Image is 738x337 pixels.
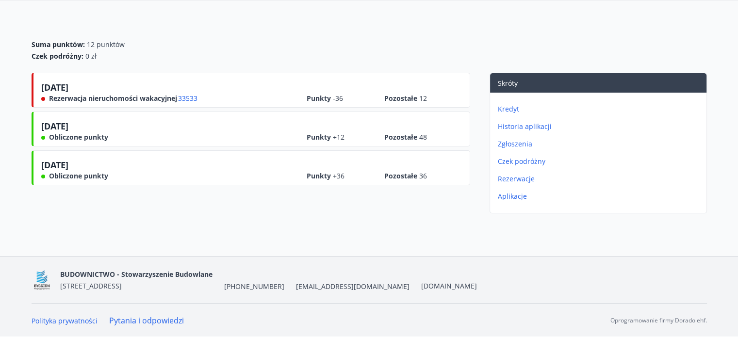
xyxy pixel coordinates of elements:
font: [STREET_ADDRESS] [60,281,122,290]
font: 0 zł [85,51,97,61]
font: Zgłoszenia [498,139,532,148]
a: [DOMAIN_NAME] [421,281,477,290]
font: punktów [97,40,125,49]
font: [PHONE_NUMBER] [224,282,284,291]
font: Punkty [307,132,331,142]
font: [DATE] [41,159,68,171]
font: Punkty [307,94,331,103]
font: 12 [87,40,95,49]
font: : [82,51,83,61]
font: 12 [419,94,427,103]
font: Historia aplikacji [498,122,552,131]
font: +12 [333,132,344,142]
font: -36 [333,94,343,103]
font: Pozostałe [384,171,417,180]
font: Czek podróżny [32,51,82,61]
font: Rezerwacja nieruchomości wakacyjnej [49,94,177,103]
font: Pozostałe [384,94,417,103]
font: BUDOWNICTWO - Stowarzyszenie Budowlane [60,270,213,279]
font: Oprogramowanie firmy Dorado ehf. [610,316,707,324]
font: Kredyt [498,104,519,113]
font: Skróty [498,79,518,88]
font: Aplikacje [498,192,527,201]
font: 48 [419,132,427,142]
font: +36 [333,171,344,180]
font: [EMAIL_ADDRESS][DOMAIN_NAME] [296,282,410,291]
font: Rezerwacje [498,174,535,183]
font: [DATE] [41,81,68,93]
font: 33533 [178,94,197,103]
font: 36 [419,171,427,180]
font: Punkty [307,171,331,180]
a: Pytania i odpowiedzi [109,315,184,326]
font: Suma punktów [32,40,83,49]
font: Czek podróżny [498,157,545,166]
img: BKlGVmlTW1Qrz68WFGMFQUcXHWdQd7yePWMkvn3i.png [32,270,52,290]
font: : [83,40,85,49]
a: Polityka prywatności [32,316,98,325]
font: Obliczone punkty [49,132,108,142]
font: [DATE] [41,120,68,132]
font: Obliczone punkty [49,171,108,180]
font: Pozostałe [384,132,417,142]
